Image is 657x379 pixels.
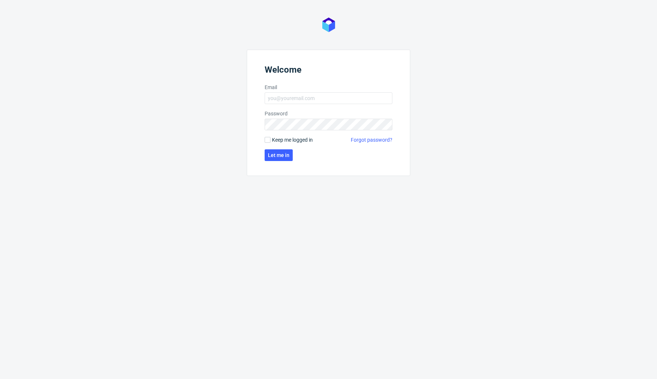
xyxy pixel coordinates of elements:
[272,136,313,143] span: Keep me logged in
[265,84,392,91] label: Email
[265,65,392,78] header: Welcome
[351,136,392,143] a: Forgot password?
[265,149,293,161] button: Let me in
[265,92,392,104] input: you@youremail.com
[268,153,289,158] span: Let me in
[265,110,392,117] label: Password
